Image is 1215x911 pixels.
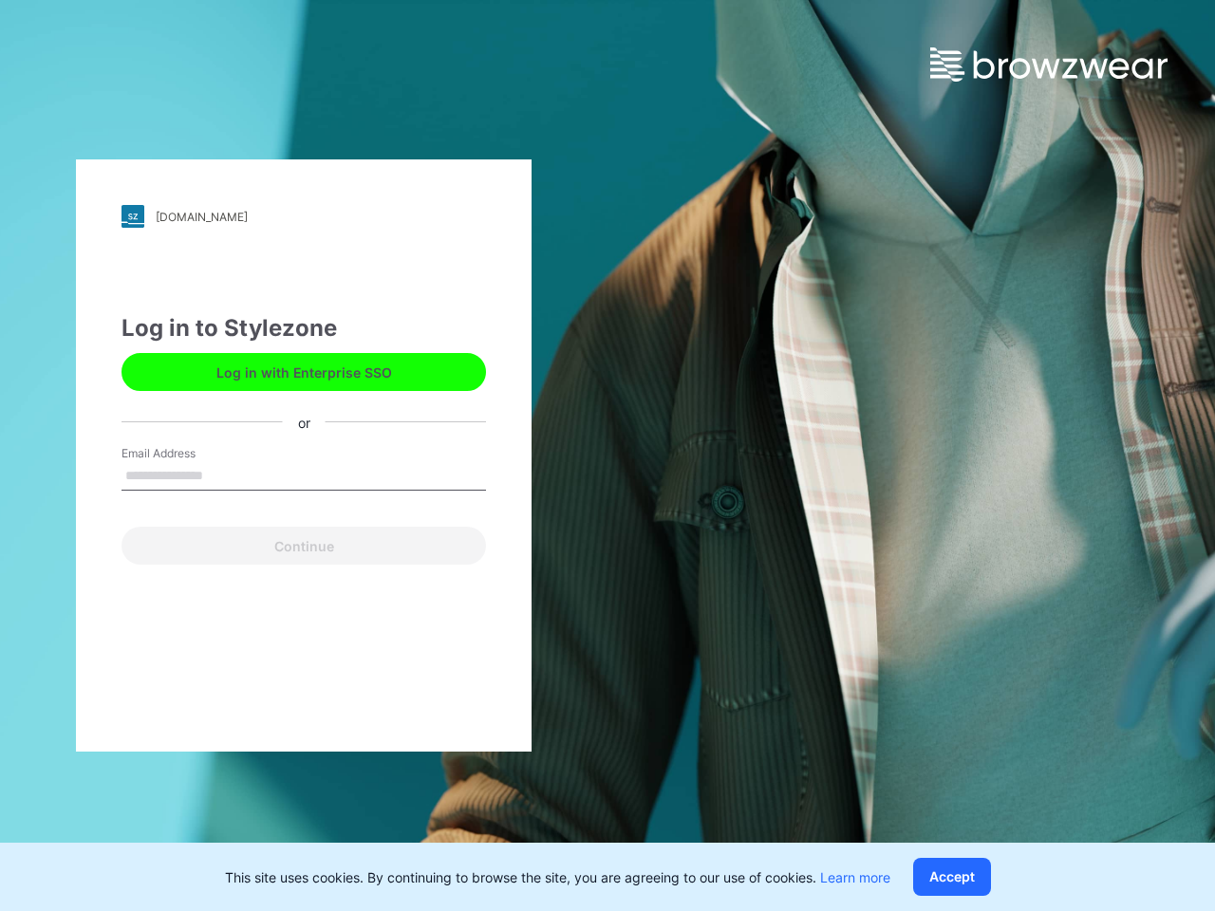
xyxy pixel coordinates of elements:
[121,311,486,345] div: Log in to Stylezone
[283,412,326,432] div: or
[225,867,890,887] p: This site uses cookies. By continuing to browse the site, you are agreeing to our use of cookies.
[121,205,486,228] a: [DOMAIN_NAME]
[121,445,254,462] label: Email Address
[820,869,890,885] a: Learn more
[930,47,1168,82] img: browzwear-logo.e42bd6dac1945053ebaf764b6aa21510.svg
[121,353,486,391] button: Log in with Enterprise SSO
[156,210,248,224] div: [DOMAIN_NAME]
[913,858,991,896] button: Accept
[121,205,144,228] img: stylezone-logo.562084cfcfab977791bfbf7441f1a819.svg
